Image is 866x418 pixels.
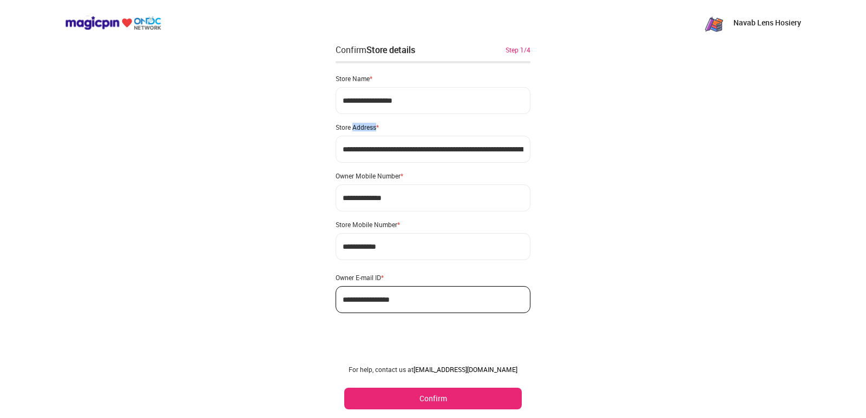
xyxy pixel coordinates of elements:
div: Owner E-mail ID [336,273,530,282]
button: Confirm [344,388,522,409]
div: Store Name [336,74,530,83]
img: ondc-logo-new-small.8a59708e.svg [65,16,161,30]
div: Owner Mobile Number [336,171,530,180]
img: zN8eeJ7_1yFC7u6ROh_yaNnuSMByXp4ytvKet0ObAKR-3G77a2RQhNqTzPi8_o_OMQ7Yu_PgX43RpeKyGayj_rdr-Pw [703,12,725,34]
div: Step 1/4 [506,45,530,55]
div: Store Address [336,123,530,131]
p: Navab Lens Hosiery [733,17,801,28]
a: [EMAIL_ADDRESS][DOMAIN_NAME] [414,365,517,374]
div: Store details [366,44,415,56]
div: For help, contact us at [344,365,522,374]
div: Confirm [336,43,415,56]
div: Store Mobile Number [336,220,530,229]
